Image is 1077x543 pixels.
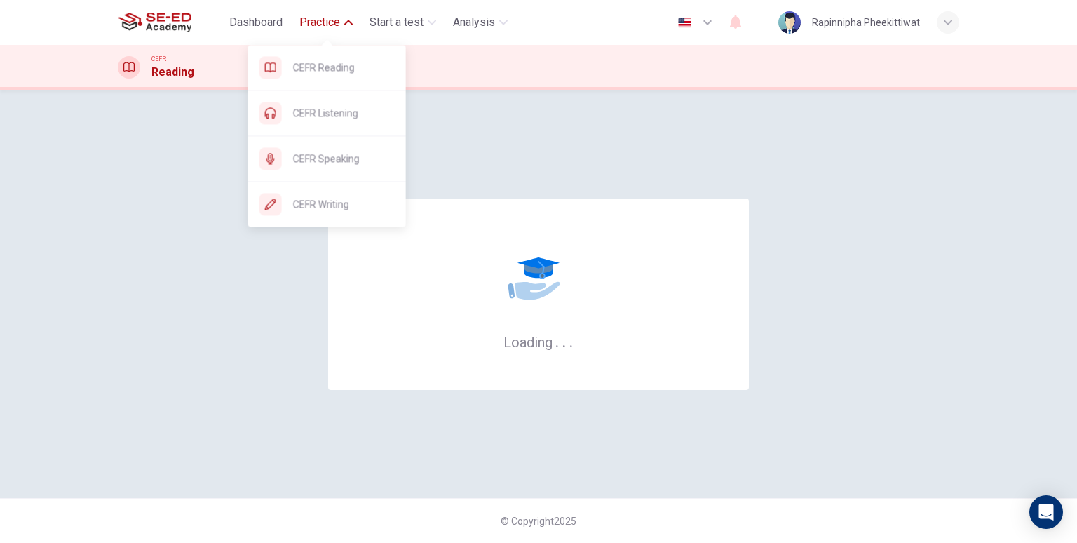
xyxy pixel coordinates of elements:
[447,10,513,35] button: Analysis
[229,14,283,31] span: Dashboard
[676,18,693,28] img: en
[293,105,395,121] span: CEFR Listening
[501,516,576,527] span: © Copyright 2025
[555,329,560,352] h6: .
[151,64,194,81] h1: Reading
[1029,495,1063,529] div: Open Intercom Messenger
[248,136,406,181] div: CEFR Speaking
[293,59,395,76] span: CEFR Reading
[299,14,340,31] span: Practice
[293,196,395,213] span: CEFR Writing
[248,90,406,135] div: CEFR Listening
[453,14,495,31] span: Analysis
[562,329,567,352] h6: .
[293,150,395,167] span: CEFR Speaking
[248,182,406,227] div: CEFR Writing
[812,14,920,31] div: Rapinnipha Pheekittiwat
[118,8,191,36] img: SE-ED Academy logo
[778,11,801,34] img: Profile picture
[364,10,442,35] button: Start a test
[294,10,358,35] button: Practice
[118,8,224,36] a: SE-ED Academy logo
[151,54,166,64] span: CEFR
[503,333,574,351] h6: Loading
[224,10,288,35] button: Dashboard
[569,329,574,352] h6: .
[248,45,406,90] div: CEFR Reading
[370,14,424,31] span: Start a test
